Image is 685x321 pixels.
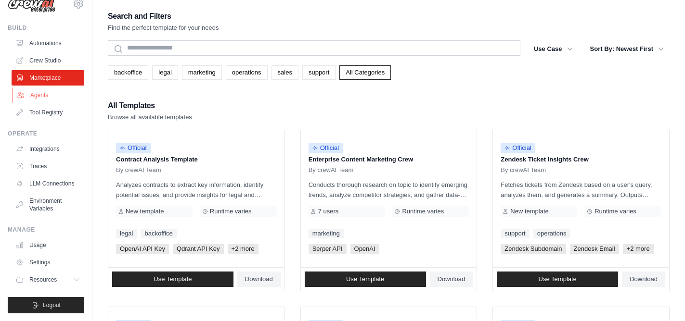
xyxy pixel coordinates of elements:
[12,176,84,191] a: LLM Connections
[438,275,465,283] span: Download
[173,244,224,254] span: Qdrant API Key
[12,193,84,216] a: Environment Variables
[346,275,384,283] span: Use Template
[501,229,529,238] a: support
[29,276,57,284] span: Resources
[497,272,618,287] a: Use Template
[501,143,535,153] span: Official
[116,229,137,238] a: legal
[13,87,85,103] a: Agents
[152,65,178,80] a: legal
[116,244,169,254] span: OpenAI API Key
[622,272,665,287] a: Download
[245,275,273,283] span: Download
[108,10,219,23] h2: Search and Filters
[501,155,661,164] p: Zendesk Ticket Insights Crew
[309,143,343,153] span: Official
[8,130,84,137] div: Operate
[112,272,233,287] a: Use Template
[12,237,84,253] a: Usage
[108,23,219,33] p: Find the perfect template for your needs
[126,208,164,215] span: New template
[271,65,298,80] a: sales
[570,244,619,254] span: Zendesk Email
[108,112,192,122] p: Browse all available templates
[402,208,444,215] span: Runtime varies
[228,244,258,254] span: +2 more
[309,166,354,174] span: By crewAI Team
[350,244,379,254] span: OpenAI
[584,40,670,58] button: Sort By: Newest First
[182,65,222,80] a: marketing
[237,272,281,287] a: Download
[8,297,84,313] button: Logout
[12,36,84,51] a: Automations
[43,301,61,309] span: Logout
[630,275,658,283] span: Download
[12,105,84,120] a: Tool Registry
[210,208,252,215] span: Runtime varies
[12,70,84,86] a: Marketplace
[501,180,661,200] p: Fetches tickets from Zendesk based on a user's query, analyzes them, and generates a summary. Out...
[623,244,654,254] span: +2 more
[116,155,277,164] p: Contract Analysis Template
[339,65,391,80] a: All Categories
[501,244,566,254] span: Zendesk Subdomain
[116,180,277,200] p: Analyzes contracts to extract key information, identify potential issues, and provide insights fo...
[141,229,176,238] a: backoffice
[8,24,84,32] div: Build
[528,40,579,58] button: Use Case
[12,141,84,157] a: Integrations
[595,208,636,215] span: Runtime varies
[510,208,548,215] span: New template
[305,272,426,287] a: Use Template
[116,166,161,174] span: By crewAI Team
[309,229,344,238] a: marketing
[309,180,469,200] p: Conducts thorough research on topic to identify emerging trends, analyze competitor strategies, a...
[309,155,469,164] p: Enterprise Content Marketing Crew
[309,244,347,254] span: Serper API
[501,166,546,174] span: By crewAI Team
[539,275,577,283] span: Use Template
[226,65,268,80] a: operations
[12,255,84,270] a: Settings
[533,229,570,238] a: operations
[108,65,148,80] a: backoffice
[430,272,473,287] a: Download
[116,143,151,153] span: Official
[318,208,339,215] span: 7 users
[108,99,192,112] h2: All Templates
[302,65,336,80] a: support
[154,275,192,283] span: Use Template
[12,272,84,287] button: Resources
[12,53,84,68] a: Crew Studio
[12,159,84,174] a: Traces
[8,226,84,234] div: Manage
